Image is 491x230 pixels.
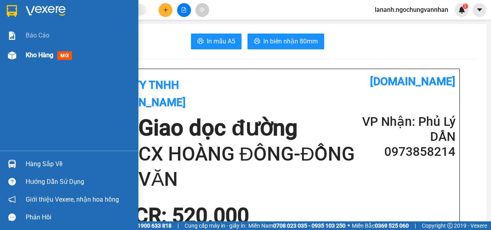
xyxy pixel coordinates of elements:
div: Phản hồi [26,211,132,223]
span: Cung cấp máy in - giấy in: [185,221,246,230]
h2: BLC1209250009 [4,46,66,59]
span: 1 [464,4,466,9]
b: [DOMAIN_NAME] [370,75,455,88]
span: ⚪️ [347,224,350,227]
div: Hàng sắp về [26,158,132,170]
strong: 1900 633 818 [138,223,172,229]
b: Công ty TNHH [PERSON_NAME] [100,79,186,109]
button: caret-down [472,3,486,17]
img: logo-vxr [7,5,17,17]
button: printerIn biên nhận 80mm [247,34,324,49]
span: question-circle [8,178,16,185]
span: CR : 520.000 [134,204,249,228]
span: | [415,221,416,230]
span: printer [197,38,204,45]
span: plus [163,7,168,13]
h2: DẦN [361,129,455,144]
span: Báo cáo [26,30,49,40]
span: printer [254,38,260,45]
span: aim [199,7,205,13]
span: Miền Bắc [352,221,409,230]
span: Miền Nam [248,221,346,230]
h1: Giao dọc đường [42,46,146,100]
span: file-add [181,7,187,13]
img: solution-icon [8,32,16,40]
h1: CX HOÀNG ĐÔNG-ĐỒNG VĂN [138,142,360,192]
button: printerIn mẫu A5 [191,34,242,49]
span: copyright [447,223,453,228]
span: Giới thiệu Vexere, nhận hoa hồng [26,194,119,204]
span: lananh.ngochungvannhan [368,5,455,15]
b: [DOMAIN_NAME] [106,6,191,19]
span: mới [57,51,72,60]
h1: Giao dọc đường [138,114,360,142]
span: caret-down [476,6,483,13]
b: Công ty TNHH [PERSON_NAME] [32,10,118,40]
div: Hướng dẫn sử dụng [26,176,132,188]
button: plus [159,3,172,17]
img: warehouse-icon [8,160,16,168]
strong: 0369 525 060 [375,223,409,229]
span: In mẫu A5 [207,36,235,46]
span: In biên nhận 80mm [263,36,318,46]
img: icon-new-feature [458,6,465,13]
span: message [8,213,16,221]
span: Kho hàng [26,51,53,59]
button: aim [195,3,209,17]
img: warehouse-icon [8,51,16,60]
button: file-add [177,3,191,17]
span: notification [8,196,16,203]
span: | [178,221,179,230]
sup: 1 [463,4,468,9]
h2: 0973858214 [361,144,455,159]
strong: 0708 023 035 - 0935 103 250 [273,223,346,229]
h2: VP Nhận: Phủ Lý [361,114,455,129]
